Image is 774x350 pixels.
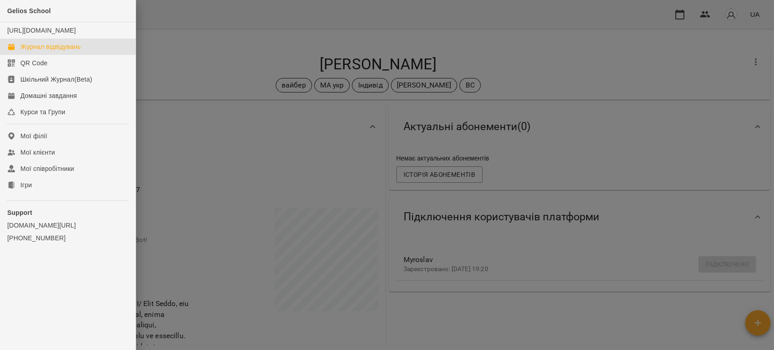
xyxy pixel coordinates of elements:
div: Шкільний Журнал(Beta) [20,75,92,84]
div: Мої філії [20,131,47,141]
a: [PHONE_NUMBER] [7,233,128,243]
div: Мої клієнти [20,148,55,157]
div: Мої співробітники [20,164,74,173]
a: [URL][DOMAIN_NAME] [7,27,76,34]
div: Ігри [20,180,32,190]
p: Support [7,208,128,217]
div: QR Code [20,58,48,68]
div: Журнал відвідувань [20,42,81,51]
span: Gelios School [7,7,51,15]
div: Курси та Групи [20,107,65,117]
div: Домашні завдання [20,91,77,100]
a: [DOMAIN_NAME][URL] [7,221,128,230]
